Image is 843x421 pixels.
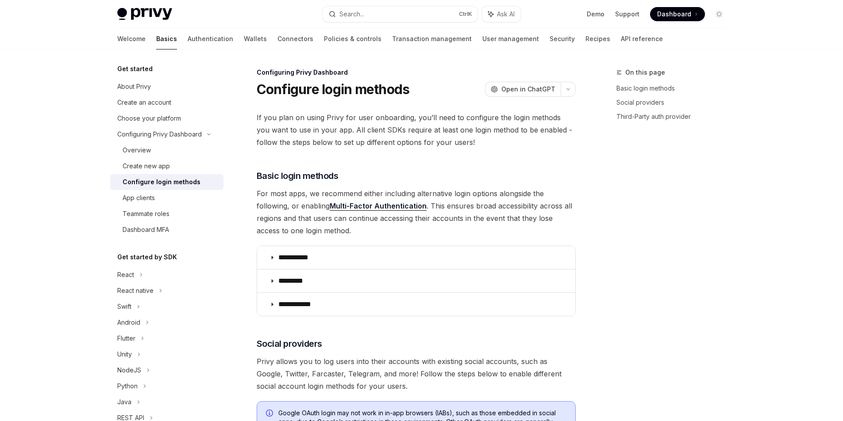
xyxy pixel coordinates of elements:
[117,285,154,296] div: React native
[257,111,576,148] span: If you plan on using Privy for user onboarding, you’ll need to configure the login methods you wa...
[117,81,151,92] div: About Privy
[117,365,141,375] div: NodeJS
[615,10,639,19] a: Support
[117,97,171,108] div: Create an account
[110,174,223,190] a: Configure login methods
[117,269,134,280] div: React
[123,224,169,235] div: Dashboard MFA
[257,338,322,350] span: Social providers
[257,68,576,77] div: Configuring Privy Dashboard
[110,190,223,206] a: App clients
[497,10,515,19] span: Ask AI
[110,222,223,238] a: Dashboard MFA
[324,28,381,49] a: Policies & controls
[266,410,275,418] svg: Info
[110,110,223,126] a: Choose your platform
[123,177,200,187] div: Configure login methods
[117,28,146,49] a: Welcome
[257,81,410,97] h1: Configure login methods
[616,95,733,110] a: Social providers
[330,201,427,211] a: Multi-Factor Authentication
[110,142,223,158] a: Overview
[277,28,313,49] a: Connectors
[117,129,202,140] div: Configuring Privy Dashboard
[550,28,575,49] a: Security
[123,193,155,203] div: App clients
[323,6,477,22] button: Search...CtrlK
[485,82,561,97] button: Open in ChatGPT
[110,79,223,95] a: About Privy
[117,397,131,407] div: Java
[188,28,233,49] a: Authentication
[257,355,576,392] span: Privy allows you to log users into their accounts with existing social accounts, such as Google, ...
[657,10,691,19] span: Dashboard
[712,7,726,21] button: Toggle dark mode
[585,28,610,49] a: Recipes
[117,64,153,74] h5: Get started
[587,10,604,19] a: Demo
[117,113,181,124] div: Choose your platform
[110,95,223,110] a: Create an account
[123,209,169,219] div: Teammate roles
[117,252,177,262] h5: Get started by SDK
[244,28,267,49] a: Wallets
[110,158,223,174] a: Create new app
[123,145,151,156] div: Overview
[110,206,223,222] a: Teammate roles
[117,301,131,312] div: Swift
[156,28,177,49] a: Basics
[621,28,663,49] a: API reference
[482,6,521,22] button: Ask AI
[339,9,364,19] div: Search...
[459,11,472,18] span: Ctrl K
[257,170,339,182] span: Basic login methods
[625,67,665,78] span: On this page
[117,8,172,20] img: light logo
[501,85,555,94] span: Open in ChatGPT
[117,333,135,344] div: Flutter
[123,161,170,171] div: Create new app
[392,28,472,49] a: Transaction management
[117,349,132,360] div: Unity
[117,317,140,328] div: Android
[650,7,705,21] a: Dashboard
[482,28,539,49] a: User management
[616,81,733,95] a: Basic login methods
[117,381,138,391] div: Python
[257,187,576,237] span: For most apps, we recommend either including alternative login options alongside the following, o...
[616,110,733,124] a: Third-Party auth provider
